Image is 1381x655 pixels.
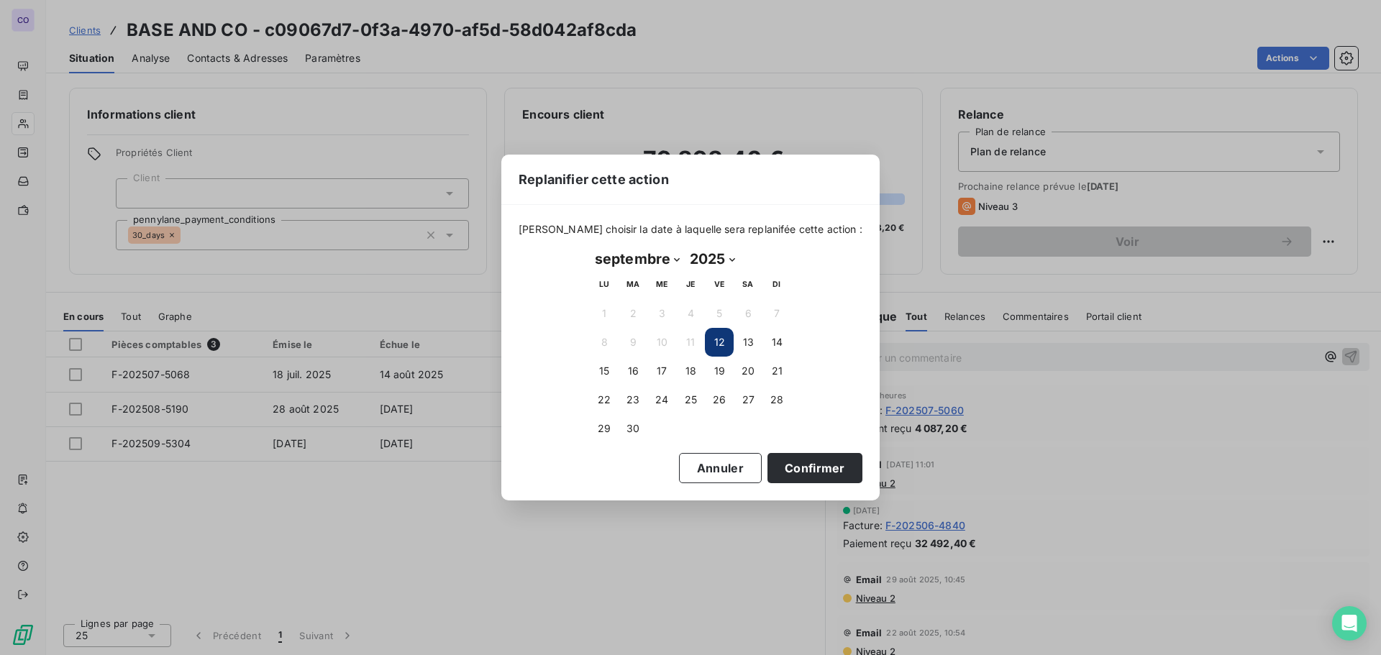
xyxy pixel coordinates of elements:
[619,270,647,299] th: mardi
[619,328,647,357] button: 9
[705,357,734,385] button: 19
[762,270,791,299] th: dimanche
[647,385,676,414] button: 24
[705,299,734,328] button: 5
[676,270,705,299] th: jeudi
[590,414,619,443] button: 29
[590,357,619,385] button: 15
[734,299,762,328] button: 6
[619,357,647,385] button: 16
[619,299,647,328] button: 2
[619,414,647,443] button: 30
[762,328,791,357] button: 14
[705,328,734,357] button: 12
[619,385,647,414] button: 23
[647,270,676,299] th: mercredi
[762,385,791,414] button: 28
[676,357,705,385] button: 18
[1332,606,1367,641] div: Open Intercom Messenger
[734,328,762,357] button: 13
[590,299,619,328] button: 1
[590,270,619,299] th: lundi
[679,453,762,483] button: Annuler
[519,170,669,189] span: Replanifier cette action
[676,328,705,357] button: 11
[590,385,619,414] button: 22
[647,328,676,357] button: 10
[705,385,734,414] button: 26
[676,299,705,328] button: 4
[762,299,791,328] button: 7
[647,357,676,385] button: 17
[734,385,762,414] button: 27
[647,299,676,328] button: 3
[705,270,734,299] th: vendredi
[767,453,862,483] button: Confirmer
[762,357,791,385] button: 21
[734,357,762,385] button: 20
[590,328,619,357] button: 8
[734,270,762,299] th: samedi
[676,385,705,414] button: 25
[519,222,862,237] span: [PERSON_NAME] choisir la date à laquelle sera replanifée cette action :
